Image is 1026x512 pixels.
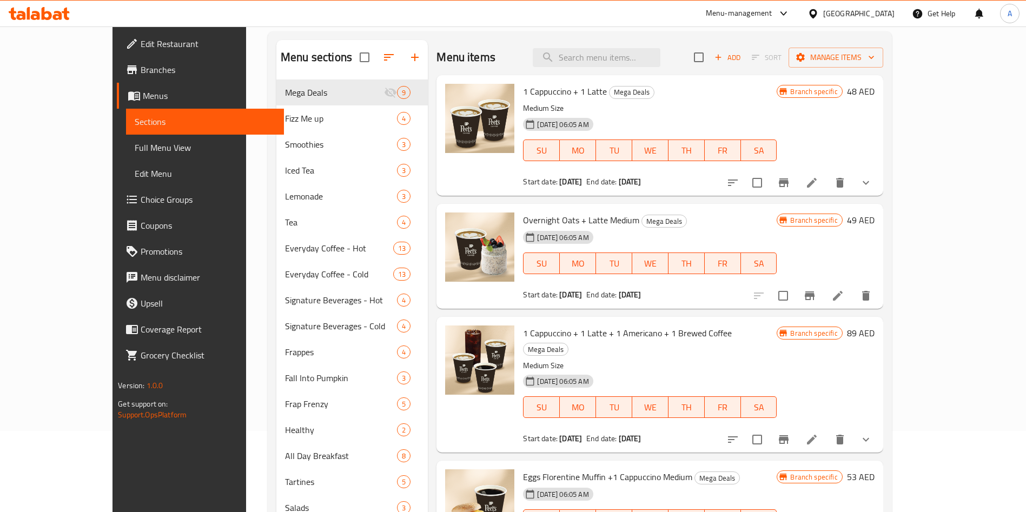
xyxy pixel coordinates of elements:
[276,469,428,495] div: Tartines5
[397,475,411,488] div: items
[705,396,741,418] button: FR
[772,284,795,307] span: Select to update
[397,320,411,333] div: items
[523,102,777,115] p: Medium Size
[786,328,842,338] span: Branch specific
[560,252,596,274] button: MO
[398,477,410,487] span: 5
[559,175,582,189] b: [DATE]
[285,242,393,255] span: Everyday Coffee - Hot
[746,428,769,451] span: Select to update
[393,242,411,255] div: items
[285,475,397,488] div: Tartines
[528,143,555,158] span: SU
[285,112,397,125] span: Fizz Me up
[797,283,823,309] button: Branch-specific-item
[528,256,555,271] span: SU
[789,48,883,68] button: Manage items
[276,235,428,261] div: Everyday Coffee - Hot13
[285,164,397,177] div: Iced Tea
[285,268,393,281] span: Everyday Coffee - Cold
[523,83,607,99] span: 1 Cappuccino + 1 Latte
[523,396,560,418] button: SU
[668,396,705,418] button: TH
[741,396,777,418] button: SA
[637,256,664,271] span: WE
[745,49,789,66] span: Select section first
[823,8,895,19] div: [GEOGRAPHIC_DATA]
[118,408,187,422] a: Support.OpsPlatform
[559,288,582,302] b: [DATE]
[285,397,397,410] span: Frap Frenzy
[398,451,410,461] span: 8
[117,212,284,238] a: Coupons
[397,345,411,358] div: items
[771,170,797,196] button: Branch-specific-item
[673,256,700,271] span: TH
[523,139,560,161] button: SU
[276,209,428,235] div: Tea4
[141,219,275,232] span: Coupons
[847,469,875,484] h6: 53 AED
[141,323,275,336] span: Coverage Report
[397,294,411,307] div: items
[523,359,777,373] p: Medium Size
[445,325,514,395] img: 1 Cappuccino + 1 Latte + 1 Americano + 1 Brewed Coffee
[135,141,275,154] span: Full Menu View
[398,88,410,98] span: 9
[276,313,428,339] div: Signature Beverages - Cold4
[668,139,705,161] button: TH
[705,139,741,161] button: FR
[524,343,568,356] span: Mega Deals
[276,339,428,365] div: Frappes4
[281,49,352,65] h2: Menu sections
[276,443,428,469] div: All Day Breakfast8
[695,472,739,484] span: Mega Deals
[117,31,284,57] a: Edit Restaurant
[118,397,168,411] span: Get support on:
[398,347,410,357] span: 4
[397,216,411,229] div: items
[398,165,410,176] span: 3
[600,143,628,158] span: TU
[745,400,773,415] span: SA
[285,449,397,462] div: All Day Breakfast
[523,252,560,274] button: SU
[276,287,428,313] div: Signature Beverages - Hot4
[596,396,632,418] button: TU
[610,86,654,98] span: Mega Deals
[285,216,397,229] div: Tea
[600,400,628,415] span: TU
[771,427,797,453] button: Branch-specific-item
[117,187,284,212] a: Choice Groups
[398,139,410,150] span: 3
[397,397,411,410] div: items
[786,87,842,97] span: Branch specific
[523,175,558,189] span: Start date:
[397,449,411,462] div: items
[397,138,411,151] div: items
[720,427,746,453] button: sort-choices
[641,215,687,228] div: Mega Deals
[135,167,275,180] span: Edit Menu
[619,288,641,302] b: [DATE]
[276,391,428,417] div: Frap Frenzy5
[285,294,397,307] div: Signature Beverages - Hot
[117,290,284,316] a: Upsell
[276,79,428,105] div: Mega Deals9
[117,316,284,342] a: Coverage Report
[117,83,284,109] a: Menus
[609,86,654,99] div: Mega Deals
[141,349,275,362] span: Grocery Checklist
[709,400,737,415] span: FR
[276,365,428,391] div: Fall Into Pumpkin3
[596,139,632,161] button: TU
[523,431,558,445] span: Start date:
[564,143,592,158] span: MO
[285,190,397,203] span: Lemonade
[141,297,275,310] span: Upsell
